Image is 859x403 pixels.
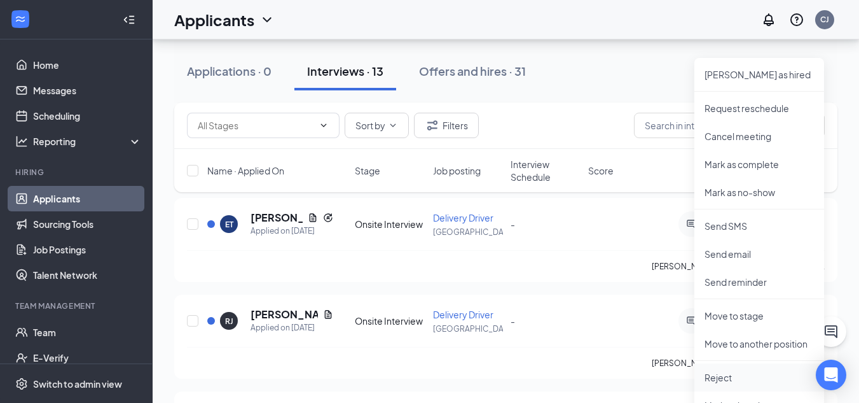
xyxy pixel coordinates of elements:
div: Reporting [33,135,142,148]
div: Onsite Interview [355,218,425,230]
a: E-Verify [33,345,142,371]
h1: Applicants [174,9,254,31]
p: [GEOGRAPHIC_DATA] [433,227,503,237]
p: [GEOGRAPHIC_DATA] [433,323,503,334]
svg: Filter [425,118,440,133]
p: [PERSON_NAME] has applied more than . [652,358,825,369]
div: Applied on [DATE] [251,225,333,237]
svg: Document [323,309,333,320]
div: ET [225,219,233,230]
a: Home [33,52,142,78]
svg: Document [308,213,318,223]
div: Offers and hires · 31 [419,63,526,79]
span: Score [588,164,614,177]
div: Applications · 0 [187,63,271,79]
input: All Stages [198,118,313,132]
input: Search in interviews [634,113,825,138]
svg: Settings [15,378,28,390]
svg: Notifications [761,12,776,27]
div: CJ [820,14,829,25]
span: Sort by [355,121,385,130]
button: Sort byChevronDown [345,113,409,138]
svg: ChevronDown [388,120,398,131]
a: Job Postings [33,237,142,262]
svg: WorkstreamLogo [14,13,27,25]
div: Interviews · 13 [307,63,383,79]
div: Applied on [DATE] [251,322,333,334]
a: Talent Network [33,262,142,288]
a: Applicants [33,186,142,211]
a: Team [33,320,142,345]
span: - [511,218,515,230]
span: - [511,315,515,327]
svg: ChevronDown [319,120,329,131]
svg: QuestionInfo [789,12,804,27]
div: Open Intercom Messenger [816,360,846,390]
h5: [PERSON_NAME] [251,308,318,322]
div: RJ [225,316,233,327]
div: Switch to admin view [33,378,122,390]
button: ChatActive [816,316,846,347]
a: Messages [33,78,142,103]
a: Sourcing Tools [33,211,142,237]
svg: ChevronDown [259,12,275,27]
span: Job posting [433,164,481,177]
div: Hiring [15,167,139,178]
span: Delivery Driver [433,212,493,223]
svg: Collapse [123,13,135,26]
svg: Reapply [323,213,333,223]
div: Team Management [15,300,139,311]
svg: ChatActive [823,324,839,339]
span: Interview Schedule [511,158,581,183]
svg: Analysis [15,135,28,148]
span: Stage [355,164,380,177]
span: Name · Applied On [207,164,284,177]
svg: ActiveChat [684,316,699,326]
button: Filter Filters [414,113,479,138]
h5: [PERSON_NAME] [251,211,303,225]
a: Scheduling [33,103,142,129]
div: Onsite Interview [355,315,425,327]
svg: ActiveChat [684,219,699,229]
p: [PERSON_NAME] has applied more than . [652,261,825,272]
span: Delivery Driver [433,309,493,320]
